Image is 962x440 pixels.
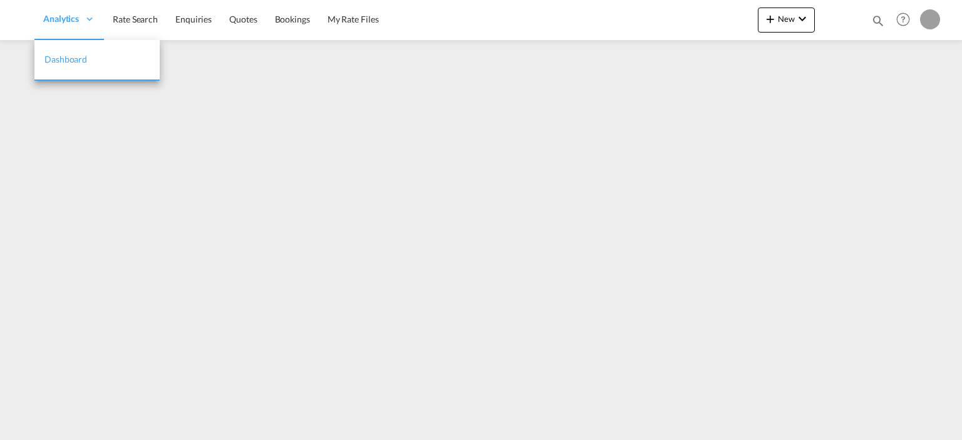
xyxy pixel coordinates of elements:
[328,14,379,24] span: My Rate Files
[229,14,257,24] span: Quotes
[175,14,212,24] span: Enquiries
[34,40,160,81] a: Dashboard
[871,14,885,28] md-icon: icon-magnify
[795,11,810,26] md-icon: icon-chevron-down
[44,54,87,64] span: Dashboard
[275,14,310,24] span: Bookings
[892,9,920,31] div: Help
[113,14,158,24] span: Rate Search
[758,8,815,33] button: icon-plus 400-fgNewicon-chevron-down
[763,14,810,24] span: New
[763,11,778,26] md-icon: icon-plus 400-fg
[43,13,79,25] span: Analytics
[892,9,914,30] span: Help
[871,14,885,33] div: icon-magnify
